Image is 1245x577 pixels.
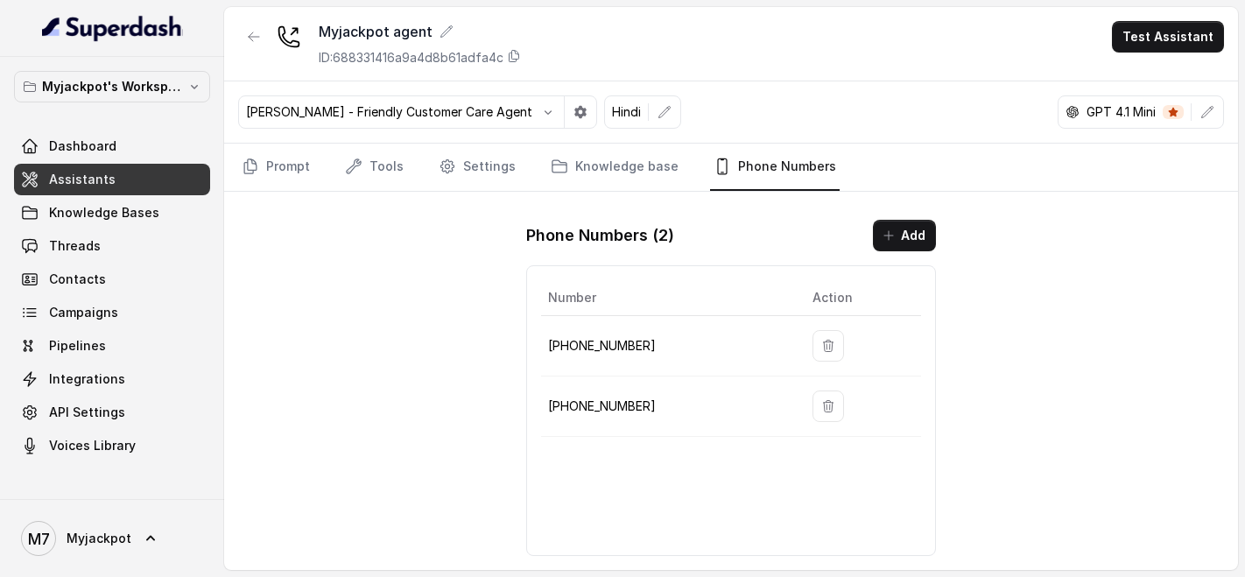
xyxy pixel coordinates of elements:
p: [PERSON_NAME] - Friendly Customer Care Agent [246,103,532,121]
a: Contacts [14,264,210,295]
a: Assistants [14,164,210,195]
a: Phone Numbers [710,144,840,191]
h1: Phone Numbers ( 2 ) [526,222,674,250]
a: Settings [435,144,519,191]
a: Knowledge Bases [14,197,210,229]
a: Knowledge base [547,144,682,191]
div: Myjackpot agent [319,21,521,42]
th: Number [541,280,798,316]
p: [PHONE_NUMBER] [548,335,784,356]
span: Pipelines [49,337,106,355]
a: Dashboard [14,130,210,162]
span: Campaigns [49,304,118,321]
span: Threads [49,237,101,255]
p: GPT 4.1 Mini [1087,103,1156,121]
span: Knowledge Bases [49,204,159,222]
img: light.svg [42,14,183,42]
a: Threads [14,230,210,262]
button: Test Assistant [1112,21,1224,53]
button: Add [873,220,936,251]
a: Pipelines [14,330,210,362]
a: Myjackpot [14,514,210,563]
nav: Tabs [238,144,1224,191]
span: Dashboard [49,137,116,155]
p: [PHONE_NUMBER] [548,396,784,417]
span: Contacts [49,271,106,288]
span: Voices Library [49,437,136,454]
text: M7 [28,530,50,548]
a: Voices Library [14,430,210,461]
p: ID: 688331416a9a4d8b61adfa4c [319,49,503,67]
button: Myjackpot's Workspace [14,71,210,102]
a: API Settings [14,397,210,428]
span: Myjackpot [67,530,131,547]
span: Assistants [49,171,116,188]
a: Tools [341,144,407,191]
p: Myjackpot's Workspace [42,76,182,97]
th: Action [798,280,921,316]
p: Hindi [612,103,641,121]
span: API Settings [49,404,125,421]
a: Integrations [14,363,210,395]
a: Campaigns [14,297,210,328]
a: Prompt [238,144,313,191]
svg: openai logo [1066,105,1080,119]
span: Integrations [49,370,125,388]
